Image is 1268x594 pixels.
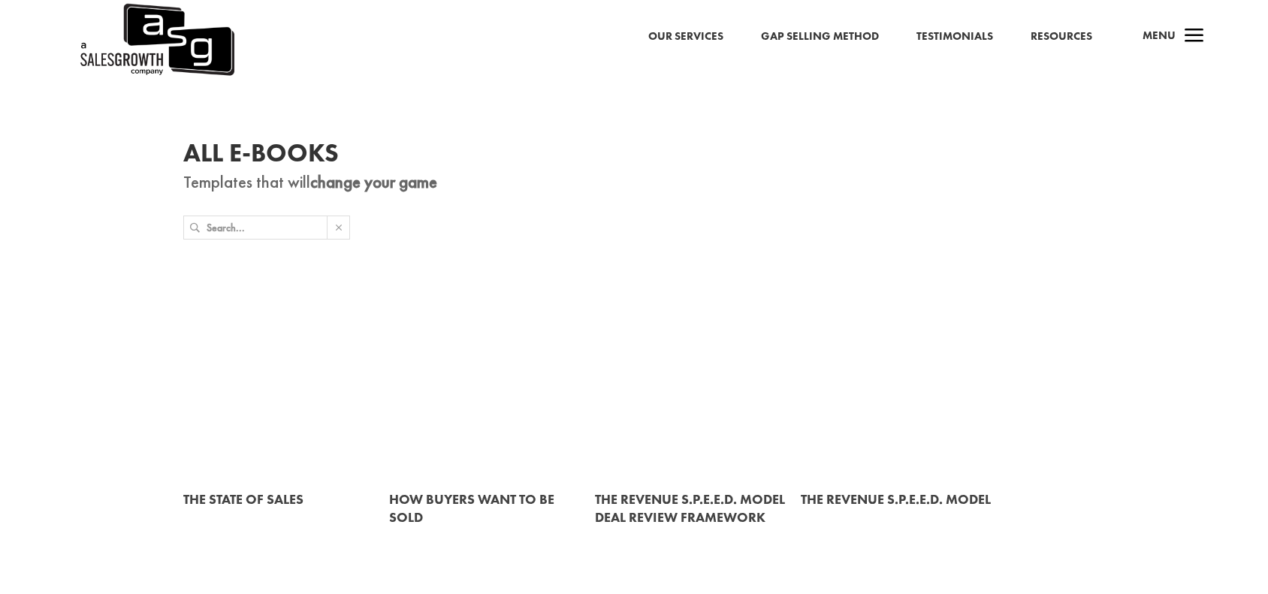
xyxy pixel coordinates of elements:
[761,27,879,47] a: Gap Selling Method
[183,173,1085,191] p: Templates that will
[183,140,1085,173] h1: All E-Books
[1143,28,1176,43] span: Menu
[1031,27,1092,47] a: Resources
[648,27,723,47] a: Our Services
[207,216,327,239] input: Search...
[310,170,437,193] strong: change your game
[916,27,993,47] a: Testimonials
[1179,22,1209,52] span: a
